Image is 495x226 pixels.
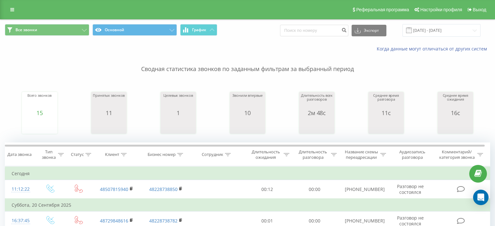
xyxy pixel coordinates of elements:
[439,110,471,116] div: 16с
[473,7,486,12] span: Выход
[232,110,262,116] div: 10
[27,110,52,116] div: 15
[5,52,490,73] p: Сводная статистика звонков по заданным фильтрам за выбранный период
[93,110,125,116] div: 11
[7,152,32,158] div: Дата звонка
[244,180,291,199] td: 00:12
[344,149,379,160] div: Название схемы переадресации
[232,94,262,110] div: Звонили впервые
[370,94,402,110] div: Среднее время разговора
[438,149,476,160] div: Комментарий/категория звонка
[192,28,206,32] span: График
[397,183,424,195] span: Разговор не состоялся
[92,24,177,36] button: Основной
[100,218,128,224] a: 48729848616
[149,186,178,192] a: 48228738850
[301,110,333,116] div: 2м 48с
[352,25,386,36] button: Экспорт
[439,94,471,110] div: Среднее время ожидания
[180,24,217,36] button: График
[27,94,52,110] div: Всего звонков
[41,149,56,160] div: Тип звонка
[370,110,402,116] div: 11с
[249,149,282,160] div: Длительность ожидания
[280,25,348,36] input: Поиск по номеру
[297,149,329,160] div: Длительность разговора
[100,186,128,192] a: 48507815940
[5,167,490,180] td: Сегодня
[163,94,193,110] div: Целевых звонков
[393,149,432,160] div: Аудиозапись разговора
[93,94,125,110] div: Принятых звонков
[377,46,490,52] a: Когда данные могут отличаться от других систем
[202,152,223,158] div: Сотрудник
[105,152,119,158] div: Клиент
[163,110,193,116] div: 1
[12,183,29,195] div: 11:12:22
[148,152,176,158] div: Бизнес номер
[71,152,84,158] div: Статус
[338,180,388,199] td: [PHONE_NUMBER]
[301,94,333,110] div: Длительность всех разговоров
[420,7,462,12] span: Настройки профиля
[5,24,89,36] button: Все звонки
[356,7,409,12] span: Реферальная программа
[149,218,178,224] a: 48228738782
[473,190,489,205] div: Open Intercom Messenger
[15,27,37,32] span: Все звонки
[5,199,490,212] td: Суббота, 20 Сентября 2025
[291,180,338,199] td: 00:00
